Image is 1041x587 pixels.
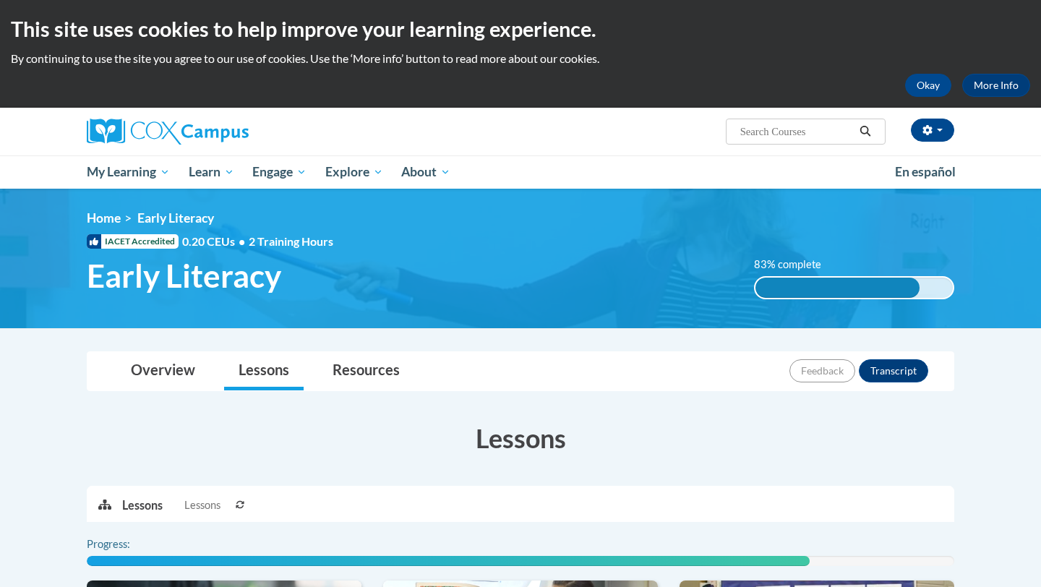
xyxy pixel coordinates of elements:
[189,163,234,181] span: Learn
[122,497,163,513] p: Lessons
[252,163,307,181] span: Engage
[325,163,383,181] span: Explore
[755,278,920,298] div: 83% complete
[859,359,928,382] button: Transcript
[754,257,837,273] label: 83% complete
[184,497,220,513] span: Lessons
[87,257,281,295] span: Early Literacy
[137,210,214,226] span: Early Literacy
[239,234,245,248] span: •
[789,359,855,382] button: Feedback
[65,155,976,189] div: Main menu
[895,164,956,179] span: En español
[182,233,249,249] span: 0.20 CEUs
[11,51,1030,67] p: By continuing to use the site you agree to our use of cookies. Use the ‘More info’ button to read...
[11,14,1030,43] h2: This site uses cookies to help improve your learning experience.
[87,163,170,181] span: My Learning
[179,155,244,189] a: Learn
[87,119,361,145] a: Cox Campus
[77,155,179,189] a: My Learning
[87,420,954,456] h3: Lessons
[911,119,954,142] button: Account Settings
[249,234,333,248] span: 2 Training Hours
[401,163,450,181] span: About
[87,210,121,226] a: Home
[316,155,393,189] a: Explore
[116,352,210,390] a: Overview
[886,157,965,187] a: En español
[905,74,951,97] button: Okay
[243,155,316,189] a: Engage
[854,123,876,140] button: Search
[318,352,414,390] a: Resources
[393,155,460,189] a: About
[962,74,1030,97] a: More Info
[87,234,179,249] span: IACET Accredited
[87,536,170,552] label: Progress:
[224,352,304,390] a: Lessons
[87,119,249,145] img: Cox Campus
[739,123,854,140] input: Search Courses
